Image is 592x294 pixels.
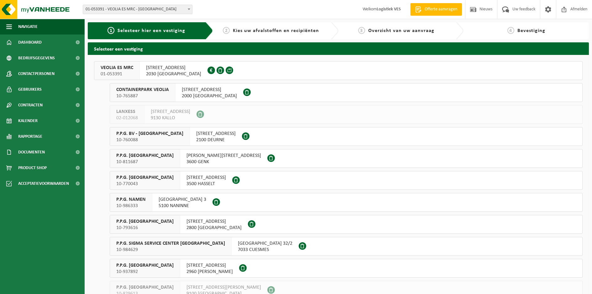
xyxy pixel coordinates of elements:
[358,27,365,34] span: 3
[116,131,183,137] span: P.P.G. BV - [GEOGRAPHIC_DATA]
[3,280,105,294] iframe: chat widget
[88,42,589,55] h2: Selecteer een vestiging
[116,203,146,209] span: 10-986333
[116,93,169,99] span: 10-765887
[110,83,583,102] button: CONTAINERPARK VEOLIA 10-765887 [STREET_ADDRESS]2000 [GEOGRAPHIC_DATA]
[116,159,174,165] span: 10-811687
[18,113,38,129] span: Kalender
[110,259,583,278] button: P.P.G. [GEOGRAPHIC_DATA] 10-937892 [STREET_ADDRESS]2960 [PERSON_NAME]
[517,28,545,33] span: Bevestiging
[110,193,583,212] button: P.P.G. NAMEN 10-986333 [GEOGRAPHIC_DATA] 35100 NANINNE
[101,65,133,71] span: VEOLIA ES MRC
[186,218,242,225] span: [STREET_ADDRESS]
[101,71,133,77] span: 01-053391
[83,5,192,14] span: 01-053391 - VEOLIA ES MRC - ANTWERPEN
[110,127,583,146] button: P.P.G. BV - [GEOGRAPHIC_DATA] 10-760088 [STREET_ADDRESS]2100 DEURNE
[151,115,190,121] span: 9130 KALLO
[18,35,42,50] span: Dashboard
[116,240,225,247] span: P.P.G. SIGMA SERVICE CENTER [GEOGRAPHIC_DATA]
[159,203,206,209] span: 5100 NANINNE
[223,27,230,34] span: 2
[116,218,174,225] span: P.P.G. [GEOGRAPHIC_DATA]
[94,61,583,80] button: VEOLIA ES MRC 01-053391 [STREET_ADDRESS]2030 [GEOGRAPHIC_DATA]
[110,237,583,256] button: P.P.G. SIGMA SERVICE CENTER [GEOGRAPHIC_DATA] 10-984629 [GEOGRAPHIC_DATA] 32/27033 CUESMES
[107,27,114,34] span: 1
[116,152,174,159] span: P.P.G. [GEOGRAPHIC_DATA]
[110,149,583,168] button: P.P.G. [GEOGRAPHIC_DATA] 10-811687 [PERSON_NAME][STREET_ADDRESS]3600 GENK
[18,160,47,176] span: Product Shop
[186,174,226,181] span: [STREET_ADDRESS]
[18,19,38,35] span: Navigatie
[182,87,237,93] span: [STREET_ADDRESS]
[18,144,45,160] span: Documenten
[116,87,169,93] span: CONTAINERPARK VEOLIA
[151,109,190,115] span: [STREET_ADDRESS]
[186,181,226,187] span: 3500 HASSELT
[186,159,261,165] span: 3600 GENK
[116,225,174,231] span: 10-793616
[410,3,462,16] a: Offerte aanvragen
[18,82,42,97] span: Gebruikers
[423,6,459,13] span: Offerte aanvragen
[238,240,292,247] span: [GEOGRAPHIC_DATA] 32/2
[159,196,206,203] span: [GEOGRAPHIC_DATA] 3
[233,28,319,33] span: Kies uw afvalstoffen en recipiënten
[238,247,292,253] span: 7033 CUESMES
[116,181,174,187] span: 10-770043
[116,247,225,253] span: 10-984629
[116,137,183,143] span: 10-760088
[186,262,233,269] span: [STREET_ADDRESS]
[186,225,242,231] span: 2800 [GEOGRAPHIC_DATA]
[116,284,174,291] span: P.P.G. [GEOGRAPHIC_DATA]
[146,71,201,77] span: 2030 [GEOGRAPHIC_DATA]
[116,269,174,275] span: 10-937892
[18,50,55,66] span: Bedrijfsgegevens
[18,97,43,113] span: Contracten
[110,215,583,234] button: P.P.G. [GEOGRAPHIC_DATA] 10-793616 [STREET_ADDRESS]2800 [GEOGRAPHIC_DATA]
[118,28,185,33] span: Selecteer hier een vestiging
[18,176,69,191] span: Acceptatievoorwaarden
[377,7,401,12] strong: Logistiek VES
[196,131,236,137] span: [STREET_ADDRESS]
[110,171,583,190] button: P.P.G. [GEOGRAPHIC_DATA] 10-770043 [STREET_ADDRESS]3500 HASSELT
[116,115,138,121] span: 02-012068
[116,109,138,115] span: LANXESS
[196,137,236,143] span: 2100 DEURNE
[116,196,146,203] span: P.P.G. NAMEN
[186,152,261,159] span: [PERSON_NAME][STREET_ADDRESS]
[507,27,514,34] span: 4
[186,269,233,275] span: 2960 [PERSON_NAME]
[116,262,174,269] span: P.P.G. [GEOGRAPHIC_DATA]
[18,129,42,144] span: Rapportage
[182,93,237,99] span: 2000 [GEOGRAPHIC_DATA]
[368,28,434,33] span: Overzicht van uw aanvraag
[18,66,55,82] span: Contactpersonen
[116,174,174,181] span: P.P.G. [GEOGRAPHIC_DATA]
[146,65,201,71] span: [STREET_ADDRESS]
[186,284,261,291] span: [STREET_ADDRESS][PERSON_NAME]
